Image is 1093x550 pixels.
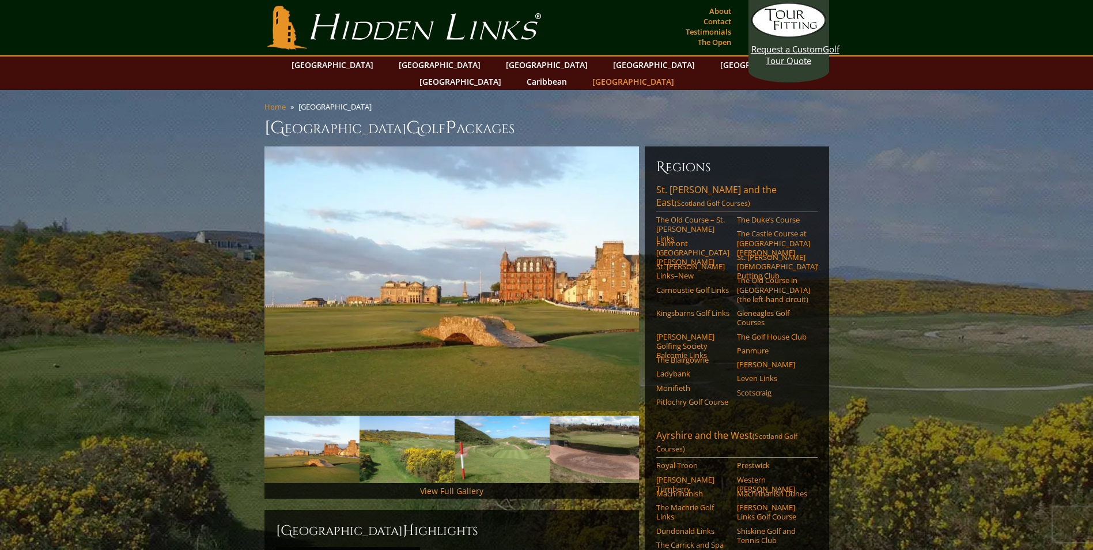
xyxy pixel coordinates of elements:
[737,526,810,545] a: Shiskine Golf and Tennis Club
[737,308,810,327] a: Gleneagles Golf Courses
[403,522,414,540] span: H
[264,101,286,112] a: Home
[656,383,729,393] a: Monifieth
[737,388,810,397] a: Scotscraig
[675,198,750,208] span: (Scotland Golf Courses)
[521,73,573,90] a: Caribbean
[656,262,729,281] a: St. [PERSON_NAME] Links–New
[751,43,823,55] span: Request a Custom
[298,101,376,112] li: [GEOGRAPHIC_DATA]
[751,3,826,66] a: Request a CustomGolf Tour Quote
[587,73,680,90] a: [GEOGRAPHIC_DATA]
[406,116,421,140] span: G
[737,360,810,369] a: [PERSON_NAME]
[286,56,379,73] a: [GEOGRAPHIC_DATA]
[656,308,729,318] a: Kingsbarns Golf Links
[656,431,797,454] span: (Scotland Golf Courses)
[656,429,818,458] a: Ayrshire and the West(Scotland Golf Courses)
[656,239,729,267] a: Fairmont [GEOGRAPHIC_DATA][PERSON_NAME]
[656,540,729,549] a: The Carrick and Spa
[656,183,818,212] a: St. [PERSON_NAME] and the East(Scotland Golf Courses)
[737,461,810,470] a: Prestwick
[737,346,810,355] a: Panmure
[264,116,829,140] h1: [GEOGRAPHIC_DATA] olf ackages
[701,13,734,29] a: Contact
[445,116,456,140] span: P
[737,253,810,281] a: St. [PERSON_NAME] [DEMOGRAPHIC_DATA]’ Putting Club
[656,503,729,522] a: The Machrie Golf Links
[737,229,810,257] a: The Castle Course at [GEOGRAPHIC_DATA][PERSON_NAME]
[737,475,810,494] a: Western [PERSON_NAME]
[420,485,483,496] a: View Full Gallery
[656,461,729,470] a: Royal Troon
[737,503,810,522] a: [PERSON_NAME] Links Golf Course
[656,489,729,498] a: Machrihanish
[500,56,593,73] a: [GEOGRAPHIC_DATA]
[656,397,729,406] a: Pitlochry Golf Course
[656,526,729,536] a: Dundonald Links
[607,56,701,73] a: [GEOGRAPHIC_DATA]
[656,475,729,494] a: [PERSON_NAME] Turnberry
[683,24,734,40] a: Testimonials
[714,56,808,73] a: [GEOGRAPHIC_DATA]
[656,158,818,176] h6: Regions
[656,285,729,295] a: Carnoustie Golf Links
[737,276,810,304] a: The Old Course in [GEOGRAPHIC_DATA] (the left-hand circuit)
[656,355,729,364] a: The Blairgowrie
[695,34,734,50] a: The Open
[737,374,810,383] a: Leven Links
[656,215,729,243] a: The Old Course – St. [PERSON_NAME] Links
[393,56,486,73] a: [GEOGRAPHIC_DATA]
[737,489,810,498] a: Machrihanish Dunes
[737,215,810,224] a: The Duke’s Course
[656,369,729,378] a: Ladybank
[656,332,729,360] a: [PERSON_NAME] Golfing Society Balcomie Links
[706,3,734,19] a: About
[414,73,507,90] a: [GEOGRAPHIC_DATA]
[276,522,627,540] h2: [GEOGRAPHIC_DATA] ighlights
[737,332,810,341] a: The Golf House Club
